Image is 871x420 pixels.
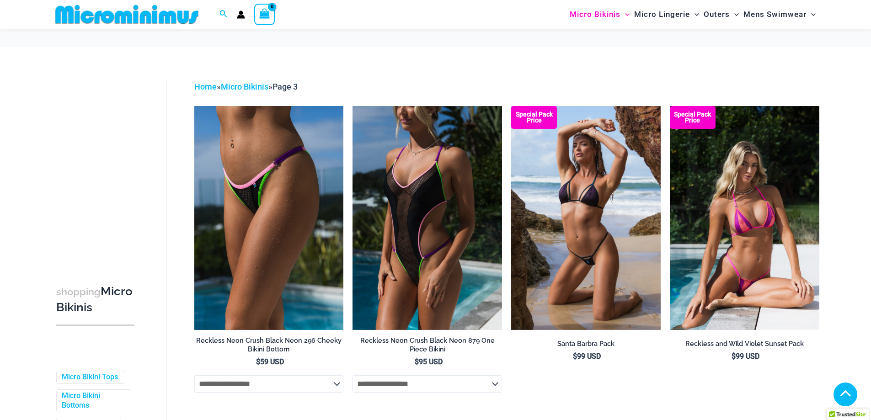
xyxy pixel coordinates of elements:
[221,82,268,91] a: Micro Bikinis
[353,336,502,357] a: Reckless Neon Crush Black Neon 879 One Piece Bikini
[807,3,816,26] span: Menu Toggle
[56,284,134,315] h3: Micro Bikinis
[415,357,419,366] span: $
[511,112,557,123] b: Special Pack Price
[570,3,620,26] span: Micro Bikinis
[62,372,118,382] a: Micro Bikini Tops
[743,3,807,26] span: Mens Swimwear
[730,3,739,26] span: Menu Toggle
[219,9,228,20] a: Search icon link
[567,3,632,26] a: Micro BikinisMenu ToggleMenu Toggle
[56,286,101,298] span: shopping
[353,336,502,353] h2: Reckless Neon Crush Black Neon 879 One Piece Bikini
[194,106,344,330] a: Reckless Neon Crush Black Neon 296 Cheeky 02Reckless Neon Crush Black Neon 296 Cheeky 01Reckless ...
[194,82,298,91] span: » »
[670,106,819,330] img: Reckless and Wild Violet Sunset 306 Top 466 Bottom 06
[254,4,275,25] a: View Shopping Cart, empty
[634,3,690,26] span: Micro Lingerie
[194,106,344,330] img: Reckless Neon Crush Black Neon 296 Cheeky 02
[670,106,819,330] a: Reckless and Wild Violet Sunset 306 Top 466 Bottom 06 Reckless and Wild Violet Sunset 306 Top 466...
[511,340,661,351] a: Santa Barbra Pack
[237,11,245,19] a: Account icon link
[511,106,661,330] a: Santa Barbra Purple Turquoise 305 Top 4118 Bottom 09v2 Santa Barbra Purple Turquoise 305 Top 4118...
[690,3,699,26] span: Menu Toggle
[704,3,730,26] span: Outers
[732,352,736,361] span: $
[741,3,818,26] a: Mens SwimwearMenu ToggleMenu Toggle
[194,336,344,357] a: Reckless Neon Crush Black Neon 296 Cheeky Bikini Bottom
[256,357,260,366] span: $
[732,352,759,361] bdi: 99 USD
[194,82,217,91] a: Home
[670,340,819,348] h2: Reckless and Wild Violet Sunset Pack
[632,3,701,26] a: Micro LingerieMenu ToggleMenu Toggle
[670,112,716,123] b: Special Pack Price
[415,357,443,366] bdi: 95 USD
[52,4,202,25] img: MM SHOP LOGO FLAT
[256,357,284,366] bdi: 59 USD
[353,106,502,330] img: Reckless Neon Crush Black Neon 879 One Piece 01
[353,106,502,330] a: Reckless Neon Crush Black Neon 879 One Piece 01Reckless Neon Crush Black Neon 879 One Piece 09Rec...
[573,352,577,361] span: $
[573,352,601,361] bdi: 99 USD
[701,3,741,26] a: OutersMenu ToggleMenu Toggle
[56,73,139,255] iframe: TrustedSite Certified
[62,391,124,410] a: Micro Bikini Bottoms
[511,106,661,330] img: Santa Barbra Purple Turquoise 305 Top 4118 Bottom 09v2
[566,1,820,27] nav: Site Navigation
[620,3,630,26] span: Menu Toggle
[511,340,661,348] h2: Santa Barbra Pack
[273,82,298,91] span: Page 3
[194,336,344,353] h2: Reckless Neon Crush Black Neon 296 Cheeky Bikini Bottom
[670,340,819,351] a: Reckless and Wild Violet Sunset Pack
